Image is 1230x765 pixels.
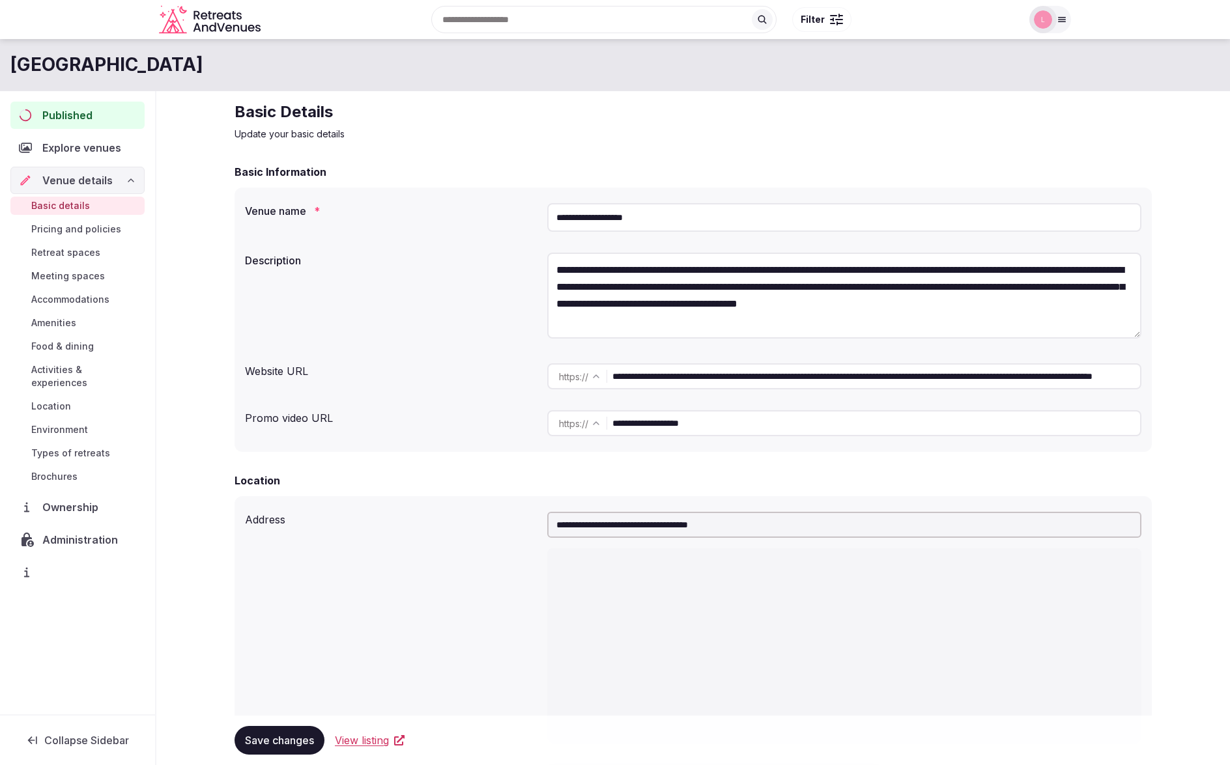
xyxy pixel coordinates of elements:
h2: Location [235,473,280,488]
span: Brochures [31,470,78,483]
a: View listing [335,732,405,748]
a: Environment [10,421,145,439]
button: Collapse Sidebar [10,726,145,755]
button: Published [10,102,145,129]
a: Accommodations [10,290,145,309]
span: Food & dining [31,340,94,353]
label: Description [245,255,537,266]
span: Amenities [31,316,76,329]
span: Basic details [31,199,90,212]
div: Website URL [245,358,537,379]
div: Promo video URL [245,405,537,426]
p: Update your basic details [235,128,1152,141]
span: Pricing and policies [31,223,121,236]
span: Types of retreats [31,447,110,460]
span: Published [42,107,93,123]
a: Basic details [10,197,145,215]
svg: Retreats and Venues company logo [159,5,263,35]
a: Administration [10,526,145,553]
a: Explore venues [10,134,145,161]
a: Visit the homepage [159,5,263,35]
button: Filter [792,7,851,32]
span: Retreat spaces [31,246,100,259]
button: Save changes [235,726,324,755]
a: Amenities [10,314,145,332]
span: View listing [335,732,389,748]
a: Activities & experiences [10,361,145,392]
span: Filter [801,13,825,26]
span: Environment [31,423,88,436]
span: Ownership [42,499,104,515]
a: Ownership [10,494,145,521]
h2: Basic Information [235,164,326,180]
a: Location [10,397,145,415]
a: Retreat spaces [10,243,145,262]
span: Meeting spaces [31,270,105,283]
span: Activities & experiences [31,363,139,389]
a: Food & dining [10,337,145,355]
label: Venue name [245,206,537,216]
a: Brochures [10,467,145,486]
span: Location [31,400,71,413]
span: Administration [42,532,123,548]
div: Address [245,507,537,527]
a: Types of retreats [10,444,145,462]
a: Pricing and policies [10,220,145,238]
img: Luis Mereiles [1034,10,1052,29]
h1: [GEOGRAPHIC_DATA] [10,52,203,77]
span: Collapse Sidebar [44,734,129,747]
span: Venue details [42,173,113,188]
span: Accommodations [31,293,109,306]
span: Save changes [245,734,314,747]
span: Explore venues [42,140,126,156]
a: Meeting spaces [10,267,145,285]
h2: Basic Details [235,102,1152,122]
